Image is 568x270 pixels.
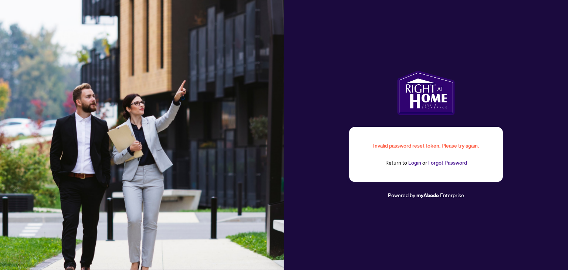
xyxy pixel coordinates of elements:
[440,192,464,198] span: Enterprise
[408,159,421,166] a: Login
[397,71,454,115] img: ma-logo
[367,142,485,150] div: Invalid password reset token. Please try again.
[416,191,439,199] a: myAbode
[367,159,485,167] div: Return to or
[428,159,467,166] a: Forgot Password
[388,192,415,198] span: Powered by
